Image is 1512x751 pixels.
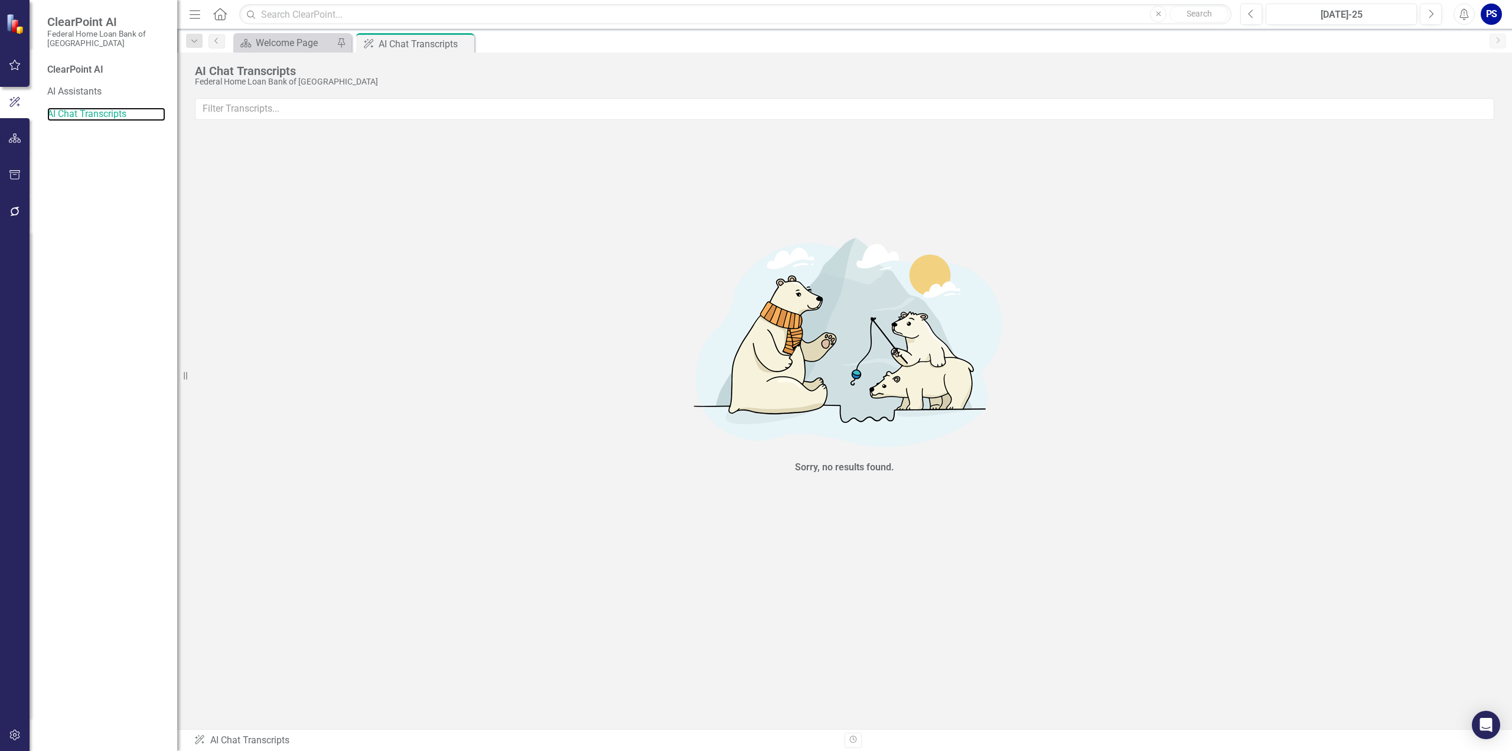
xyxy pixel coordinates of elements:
[239,4,1231,25] input: Search ClearPoint...
[256,35,334,50] div: Welcome Page
[1187,9,1212,18] span: Search
[195,64,1488,77] div: AI Chat Transcripts
[379,37,471,51] div: AI Chat Transcripts
[1472,711,1500,739] div: Open Intercom Messenger
[47,108,165,121] a: AI Chat Transcripts
[47,15,165,29] span: ClearPoint AI
[1266,4,1417,25] button: [DATE]-25
[795,461,894,474] div: Sorry, no results found.
[236,35,334,50] a: Welcome Page
[195,77,1488,86] div: Federal Home Loan Bank of [GEOGRAPHIC_DATA]
[1169,6,1228,22] button: Search
[195,98,1494,120] input: Filter Transcripts...
[47,85,165,99] a: AI Assistants
[1481,4,1502,25] button: PS
[6,14,27,34] img: ClearPoint Strategy
[47,29,165,48] small: Federal Home Loan Bank of [GEOGRAPHIC_DATA]
[667,222,1022,458] img: No results found
[194,734,836,747] div: AI Chat Transcripts
[47,63,165,77] div: ClearPoint AI
[1270,8,1413,22] div: [DATE]-25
